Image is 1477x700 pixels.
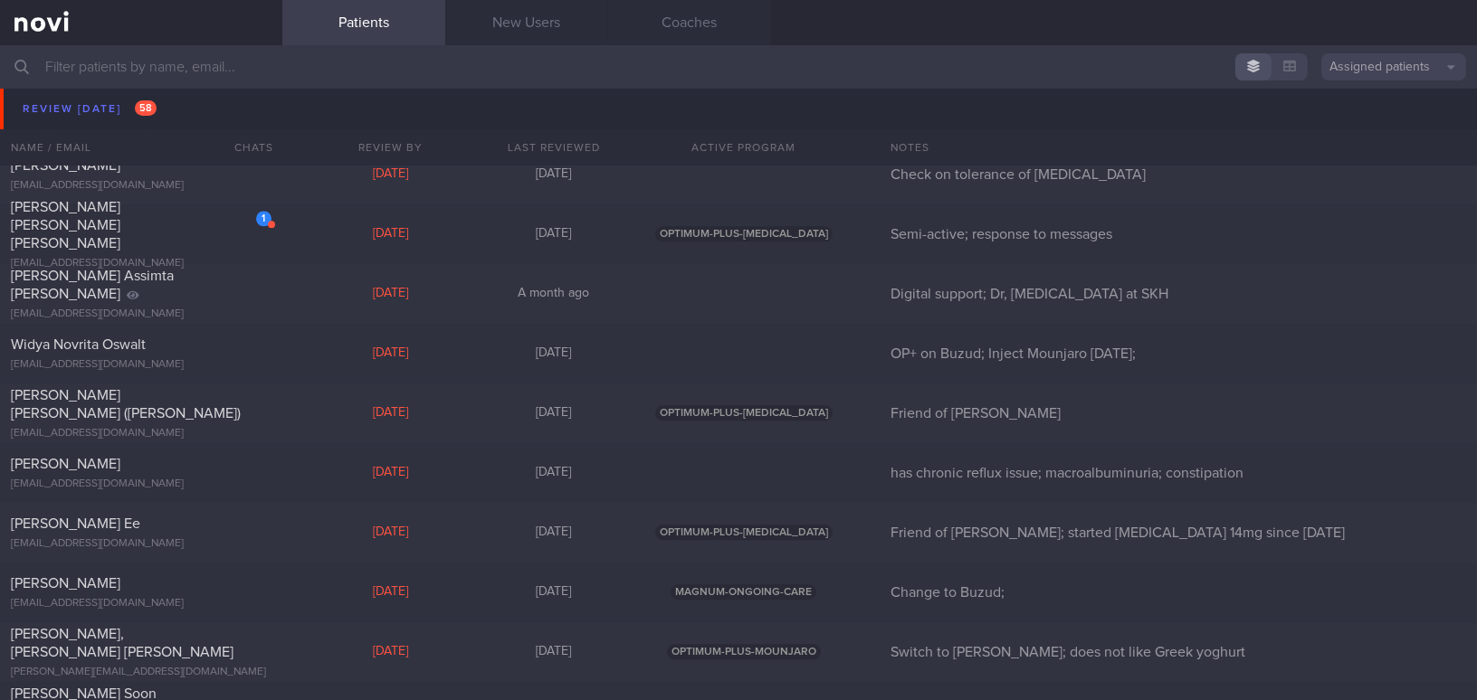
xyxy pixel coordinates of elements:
div: [DATE] [472,465,635,481]
div: Semi-active; response to messages [880,225,1477,243]
div: OP+ on Buzud; Inject Mounjaro [DATE]; [880,345,1477,363]
span: [PERSON_NAME] [PERSON_NAME] ([PERSON_NAME]) [11,388,241,421]
div: Change to Buzud; [880,583,1477,601]
div: has chronic reflux issue; macroalbuminuria; constipation [880,464,1477,482]
span: [PERSON_NAME] [11,576,120,591]
span: Widya Novrita Oswalt [11,337,146,352]
div: *Prefers 'avocado' over leafy vegetables; appt [DATE] [880,106,1477,124]
span: OPTIMUM-PLUS-[MEDICAL_DATA] [655,525,833,540]
div: [DATE] [472,226,635,242]
div: [DATE] [472,166,635,183]
div: [DATE] [310,286,472,302]
div: [EMAIL_ADDRESS][DOMAIN_NAME] [11,427,272,440]
span: [PERSON_NAME] [11,158,120,173]
div: [DATE] [472,644,635,660]
div: A month ago [472,286,635,302]
div: [DATE] [310,226,472,242]
div: [DATE] [472,107,635,123]
div: [EMAIL_ADDRESS][DOMAIN_NAME] [11,307,272,321]
span: OPTIMUM-PLUS-[MEDICAL_DATA] [655,226,833,241]
span: [PERSON_NAME] Assimta [PERSON_NAME] [11,269,174,301]
span: [PERSON_NAME] Ee [11,516,140,531]
span: FICA [PERSON_NAME] [11,99,156,113]
div: Friend of [PERSON_NAME]; started [MEDICAL_DATA] 14mg since [DATE] [880,524,1477,542]
div: [EMAIL_ADDRESS][DOMAIN_NAME] [11,119,272,133]
span: [PERSON_NAME], [PERSON_NAME] [PERSON_NAME] [11,627,233,659]
span: OPTIMUM-PLUS-MOUNJARO [667,644,821,659]
div: [DATE] [472,584,635,601]
div: [EMAIL_ADDRESS][DOMAIN_NAME] [11,358,272,372]
div: Friend of [PERSON_NAME] [880,404,1477,422]
div: [DATE] [310,405,472,421]
div: [EMAIL_ADDRESS][DOMAIN_NAME] [11,478,272,491]
div: Switch to [PERSON_NAME]; does not like Greek yoghurt [880,643,1477,661]
div: [DATE] [310,345,472,362]
div: [EMAIL_ADDRESS][DOMAIN_NAME] [11,597,272,610]
div: [DATE] [310,465,472,481]
div: [DATE] [310,525,472,541]
span: MAGNUM-ONGOING-CARE [671,584,816,600]
div: Check on tolerance of [MEDICAL_DATA] [880,166,1477,184]
button: Assigned patients [1321,53,1466,80]
div: [DATE] [472,525,635,541]
div: [EMAIL_ADDRESS][DOMAIN_NAME] [11,537,272,551]
div: [PERSON_NAME][EMAIL_ADDRESS][DOMAIN_NAME] [11,666,272,679]
div: [DATE] [310,166,472,183]
div: [DATE] [310,107,472,123]
div: [DATE] [310,584,472,601]
span: OPTIMUM-PLUS-[MEDICAL_DATA] [655,405,833,421]
span: [PERSON_NAME] [11,457,120,471]
span: [PERSON_NAME] [PERSON_NAME] [PERSON_NAME] [11,200,120,251]
div: [EMAIL_ADDRESS][DOMAIN_NAME] [11,257,272,270]
div: [EMAIL_ADDRESS][DOMAIN_NAME] [11,179,272,193]
div: [DATE] [472,405,635,421]
div: [DATE] [310,644,472,660]
div: [DATE] [472,345,635,362]
div: Digital support; Dr, [MEDICAL_DATA] at SKH [880,285,1477,303]
div: 1 [256,211,272,226]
